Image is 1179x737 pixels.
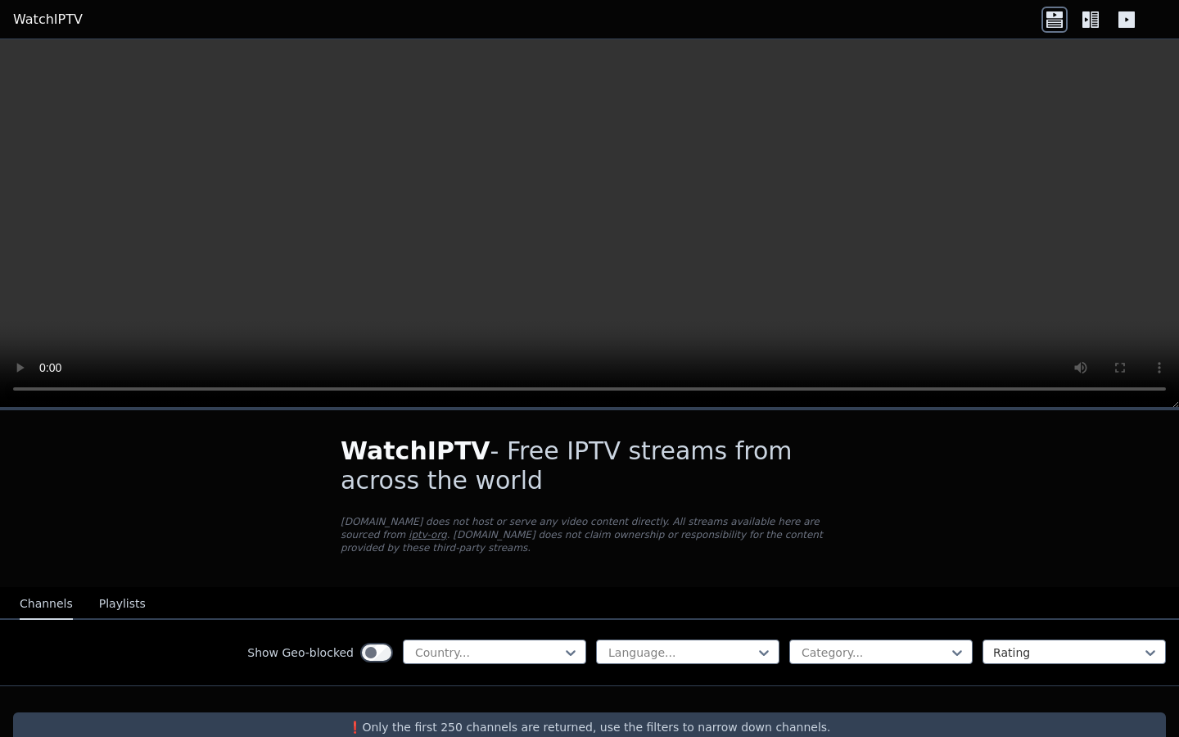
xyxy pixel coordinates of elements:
[341,436,838,495] h1: - Free IPTV streams from across the world
[409,529,447,540] a: iptv-org
[247,644,354,661] label: Show Geo-blocked
[341,436,490,465] span: WatchIPTV
[13,10,83,29] a: WatchIPTV
[99,589,146,620] button: Playlists
[20,589,73,620] button: Channels
[341,515,838,554] p: [DOMAIN_NAME] does not host or serve any video content directly. All streams available here are s...
[20,719,1159,735] p: ❗️Only the first 250 channels are returned, use the filters to narrow down channels.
